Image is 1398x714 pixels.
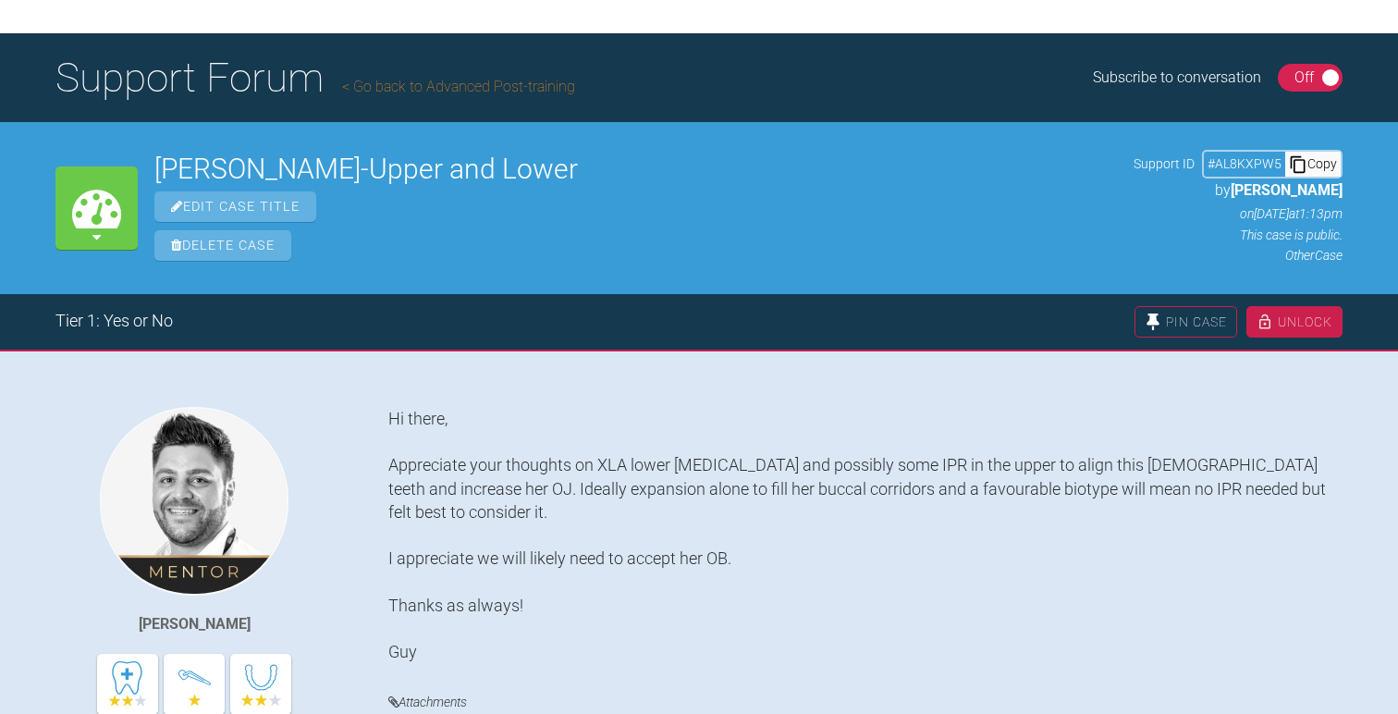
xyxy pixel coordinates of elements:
[1134,245,1343,265] p: Other Case
[1204,154,1285,174] div: # AL8KXPW5
[1285,152,1341,176] div: Copy
[1134,225,1343,245] p: This case is public.
[1246,306,1343,338] div: Unlock
[1093,66,1261,90] div: Subscribe to conversation
[100,407,288,596] img: Guy Wells
[1145,314,1161,330] img: pin.fff216dc.svg
[55,45,575,110] h1: Support Forum
[154,191,316,222] span: Edit Case Title
[1134,203,1343,224] p: on [DATE] at 1:13pm
[55,308,173,335] div: Tier 1: Yes or No
[154,155,1117,183] h2: [PERSON_NAME]-Upper and Lower
[1134,154,1195,174] span: Support ID
[139,612,251,636] div: [PERSON_NAME]
[342,78,575,95] a: Go back to Advanced Post-training
[154,230,291,261] span: Delete Case
[1134,306,1237,338] div: Pin Case
[1134,178,1343,203] p: by
[1294,66,1314,90] div: Off
[1231,181,1343,199] span: [PERSON_NAME]
[388,407,1343,663] div: Hi there, Appreciate your thoughts on XLA lower [MEDICAL_DATA] and possibly some IPR in the upper...
[388,691,1343,714] h4: Attachments
[1257,314,1273,330] img: unlock.cc94ed01.svg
